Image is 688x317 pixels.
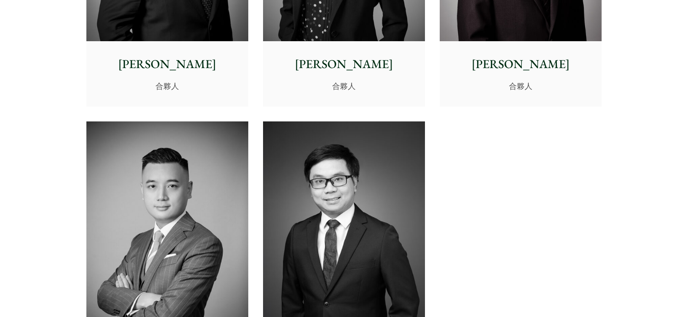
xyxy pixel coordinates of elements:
p: 合夥人 [270,80,418,92]
p: [PERSON_NAME] [93,55,241,73]
p: [PERSON_NAME] [447,55,595,73]
p: [PERSON_NAME] [270,55,418,73]
p: 合夥人 [447,80,595,92]
p: 合夥人 [93,80,241,92]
